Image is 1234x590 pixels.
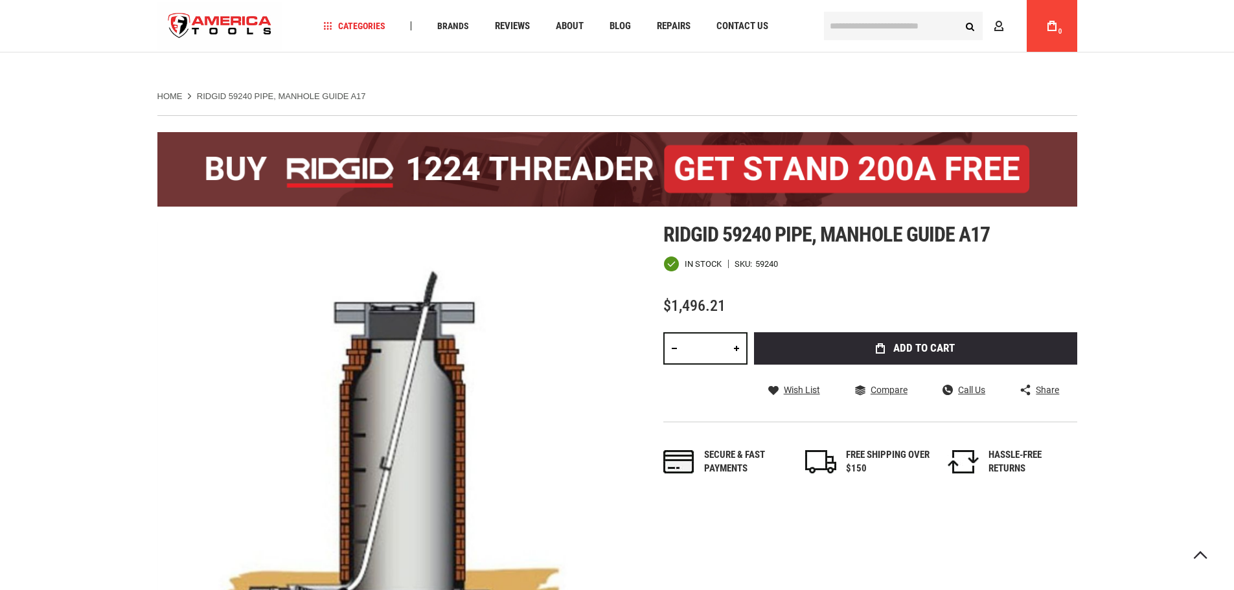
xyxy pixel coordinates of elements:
[657,21,691,31] span: Repairs
[855,384,908,396] a: Compare
[157,132,1077,207] img: BOGO: Buy the RIDGID® 1224 Threader (26092), get the 92467 200A Stand FREE!
[157,2,283,51] a: store logo
[556,21,584,31] span: About
[704,448,788,476] div: Secure & fast payments
[610,21,631,31] span: Blog
[711,17,774,35] a: Contact Us
[663,450,694,473] img: payments
[988,448,1073,476] div: HASSLE-FREE RETURNS
[550,17,589,35] a: About
[1052,549,1234,590] iframe: LiveChat chat widget
[893,343,955,354] span: Add to Cart
[871,385,908,394] span: Compare
[735,260,755,268] strong: SKU
[437,21,469,30] span: Brands
[784,385,820,394] span: Wish List
[1036,385,1059,394] span: Share
[495,21,530,31] span: Reviews
[157,91,183,102] a: Home
[431,17,475,35] a: Brands
[716,21,768,31] span: Contact Us
[604,17,637,35] a: Blog
[958,14,983,38] button: Search
[755,260,778,268] div: 59240
[197,91,366,101] strong: RIDGID 59240 PIPE, MANHOLE GUIDE A17
[805,450,836,473] img: shipping
[663,256,722,272] div: Availability
[846,448,930,476] div: FREE SHIPPING OVER $150
[943,384,985,396] a: Call Us
[754,332,1077,365] button: Add to Cart
[651,17,696,35] a: Repairs
[685,260,722,268] span: In stock
[489,17,536,35] a: Reviews
[768,384,820,396] a: Wish List
[1058,28,1062,35] span: 0
[663,222,990,247] span: Ridgid 59240 pipe, manhole guide a17
[157,2,283,51] img: America Tools
[958,385,985,394] span: Call Us
[948,450,979,473] img: returns
[663,297,726,315] span: $1,496.21
[317,17,391,35] a: Categories
[323,21,385,30] span: Categories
